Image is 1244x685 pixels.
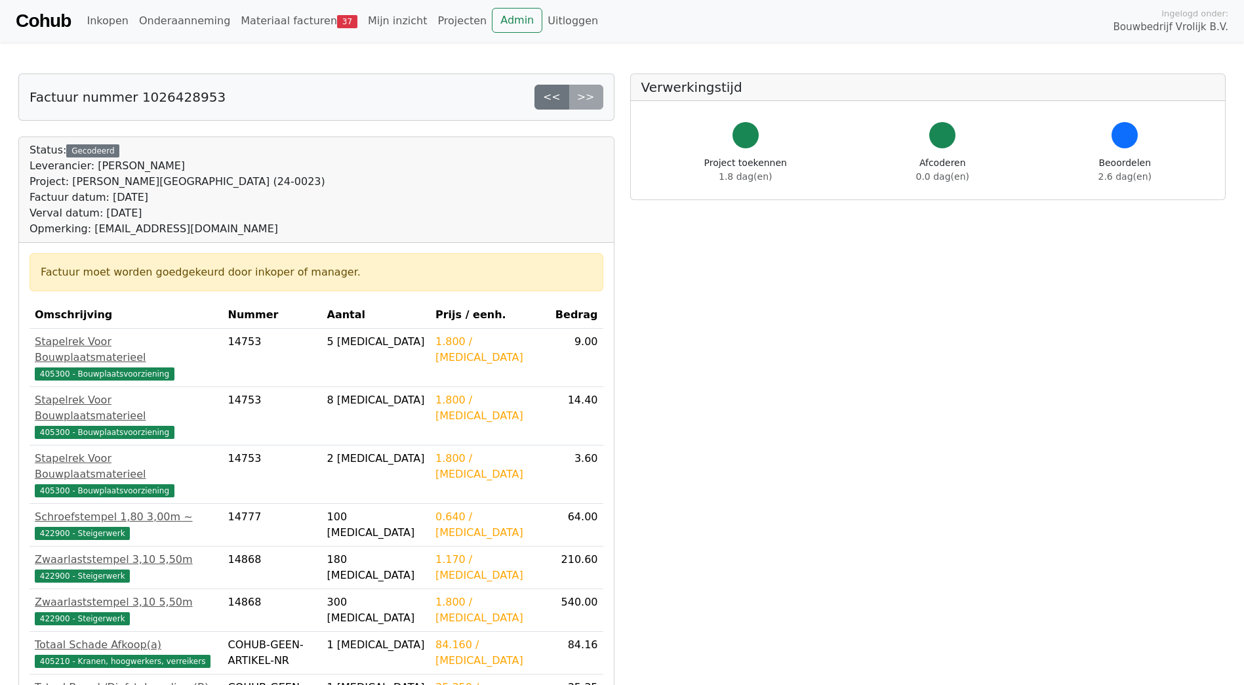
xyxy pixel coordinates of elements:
td: 3.60 [549,446,603,504]
span: Ingelogd onder: [1161,7,1228,20]
div: Stapelrek Voor Bouwplaatsmaterieel [35,334,218,365]
div: 1 [MEDICAL_DATA] [327,637,425,653]
div: Project toekennen [704,156,787,184]
div: Leverancier: [PERSON_NAME] [30,158,325,174]
a: Inkopen [81,8,133,34]
span: 422900 - Steigerwerk [35,612,130,625]
div: Verval datum: [DATE] [30,205,325,221]
td: 84.16 [549,632,603,675]
span: 405210 - Kranen, hoogwerkers, verreikers [35,655,211,668]
div: Status: [30,142,325,237]
a: Stapelrek Voor Bouwplaatsmaterieel405300 - Bouwplaatsvoorziening [35,392,218,440]
span: 2.6 dag(en) [1098,171,1152,182]
div: Factuur moet worden goedgekeurd door inkoper of manager. [41,264,592,280]
div: 2 [MEDICAL_DATA] [327,451,425,467]
div: 0.640 / [MEDICAL_DATA] [435,509,544,541]
td: 210.60 [549,547,603,589]
a: << [534,85,569,110]
a: Mijn inzicht [363,8,433,34]
div: Gecodeerd [66,144,119,157]
div: 8 [MEDICAL_DATA] [327,392,425,408]
td: 14777 [223,504,322,547]
span: 37 [337,15,357,28]
td: 64.00 [549,504,603,547]
th: Prijs / eenh. [430,302,549,329]
td: 14753 [223,446,322,504]
div: Stapelrek Voor Bouwplaatsmaterieel [35,451,218,482]
div: Factuur datum: [DATE] [30,190,325,205]
th: Bedrag [549,302,603,329]
span: 405300 - Bouwplaatsvoorziening [35,426,174,439]
div: Project: [PERSON_NAME][GEOGRAPHIC_DATA] (24-0023) [30,174,325,190]
span: Bouwbedrijf Vrolijk B.V. [1113,20,1228,35]
div: 100 [MEDICAL_DATA] [327,509,425,541]
a: Stapelrek Voor Bouwplaatsmaterieel405300 - Bouwplaatsvoorziening [35,451,218,498]
div: Stapelrek Voor Bouwplaatsmaterieel [35,392,218,424]
th: Aantal [322,302,430,329]
div: 180 [MEDICAL_DATA] [327,552,425,583]
div: Zwaarlaststempel 3,10 5,50m [35,594,218,610]
div: 1.800 / [MEDICAL_DATA] [435,594,544,626]
span: 405300 - Bouwplaatsvoorziening [35,367,174,381]
div: Beoordelen [1098,156,1152,184]
a: Stapelrek Voor Bouwplaatsmaterieel405300 - Bouwplaatsvoorziening [35,334,218,381]
h5: Verwerkingstijd [641,79,1215,95]
div: 1.170 / [MEDICAL_DATA] [435,552,544,583]
td: 14753 [223,387,322,446]
td: 14868 [223,547,322,589]
span: 405300 - Bouwplaatsvoorziening [35,484,174,497]
td: 14.40 [549,387,603,446]
a: Admin [492,8,542,33]
div: Afcoderen [916,156,969,184]
span: 422900 - Steigerwerk [35,570,130,583]
td: 540.00 [549,589,603,632]
div: 1.800 / [MEDICAL_DATA] [435,392,544,424]
div: Totaal Schade Afkoop(a) [35,637,218,653]
a: Uitloggen [542,8,603,34]
span: 1.8 dag(en) [719,171,772,182]
div: Opmerking: [EMAIL_ADDRESS][DOMAIN_NAME] [30,221,325,237]
a: Schroefstempel 1,80 3,00m ~422900 - Steigerwerk [35,509,218,541]
h5: Factuur nummer 1026428953 [30,89,226,105]
td: 14868 [223,589,322,632]
th: Omschrijving [30,302,223,329]
div: 84.160 / [MEDICAL_DATA] [435,637,544,669]
a: Totaal Schade Afkoop(a)405210 - Kranen, hoogwerkers, verreikers [35,637,218,669]
a: Projecten [432,8,492,34]
a: Onderaanneming [134,8,235,34]
td: 9.00 [549,329,603,387]
div: 1.800 / [MEDICAL_DATA] [435,334,544,365]
div: 1.800 / [MEDICAL_DATA] [435,451,544,482]
div: 300 [MEDICAL_DATA] [327,594,425,626]
div: Schroefstempel 1,80 3,00m ~ [35,509,218,525]
th: Nummer [223,302,322,329]
span: 422900 - Steigerwerk [35,527,130,540]
div: Zwaarlaststempel 3,10 5,50m [35,552,218,568]
span: 0.0 dag(en) [916,171,969,182]
td: 14753 [223,329,322,387]
a: Materiaal facturen37 [235,8,363,34]
td: COHUB-GEEN-ARTIKEL-NR [223,632,322,675]
div: 5 [MEDICAL_DATA] [327,334,425,350]
a: Zwaarlaststempel 3,10 5,50m422900 - Steigerwerk [35,552,218,583]
a: Cohub [16,5,71,37]
a: Zwaarlaststempel 3,10 5,50m422900 - Steigerwerk [35,594,218,626]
